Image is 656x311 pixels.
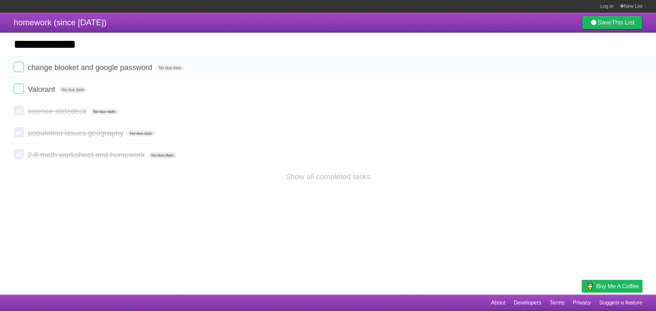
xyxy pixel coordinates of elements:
[149,152,176,158] span: No due date
[14,127,24,138] label: Done
[127,130,155,137] span: No due date
[28,107,88,115] span: science slidedeck
[28,151,146,159] span: 2.8 math worksheet and homework
[59,87,87,93] span: No due date
[14,18,107,27] span: homework (since [DATE])
[491,296,505,309] a: About
[550,296,565,309] a: Terms
[582,16,642,29] a: SaveThis List
[91,109,118,115] span: No due date
[612,19,634,26] b: This List
[28,129,125,137] span: population issues geography
[14,149,24,159] label: Done
[14,84,24,94] label: Done
[582,280,642,293] a: Buy me a coffee
[28,85,57,94] span: Valorant
[28,63,154,72] span: change blooket and google password
[156,65,184,71] span: No due date
[599,296,642,309] a: Suggest a feature
[14,62,24,72] label: Done
[514,296,541,309] a: Developers
[573,296,591,309] a: Privacy
[596,280,639,292] span: Buy me a coffee
[14,105,24,116] label: Done
[286,172,370,181] a: Show all completed tasks
[585,280,594,292] img: Buy me a coffee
